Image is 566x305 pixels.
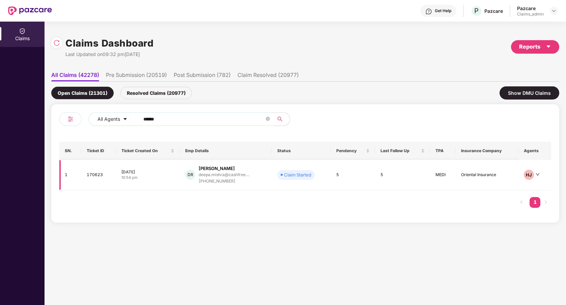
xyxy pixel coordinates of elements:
[544,200,548,204] span: right
[51,72,99,81] li: All Claims (42278)
[97,115,120,123] span: All Agents
[430,160,456,190] td: MEDI
[540,197,551,208] button: right
[121,175,175,181] div: 10:54 pm
[536,172,540,176] span: down
[425,8,432,15] img: svg+xml;base64,PHN2ZyBpZD0iSGVscC0zMngzMiIgeG1sbnM9Imh0dHA6Ly93d3cudzMub3JnLzIwMDAvc3ZnIiB3aWR0aD...
[121,148,170,154] span: Ticket Created On
[380,148,420,154] span: Last Follow Up
[65,51,153,58] div: Last Updated on 09:32 pm[DATE]
[51,87,114,99] div: Open Claims (21301)
[516,197,527,208] li: Previous Page
[120,87,192,99] div: Resolved Claims (20977)
[53,39,60,46] img: svg+xml;base64,PHN2ZyBpZD0iUmVsb2FkLTMyeDMyIiB4bWxucz0iaHR0cDovL3d3dy53My5vcmcvMjAwMC9zdmciIHdpZH...
[106,72,167,81] li: Pre Submission (20519)
[116,142,180,160] th: Ticket Created On
[519,200,523,204] span: left
[66,115,75,123] img: svg+xml;base64,PHN2ZyB4bWxucz0iaHR0cDovL3d3dy53My5vcmcvMjAwMC9zdmciIHdpZHRoPSIyNCIgaGVpZ2h0PSIyNC...
[516,197,527,208] button: left
[123,117,128,122] span: caret-down
[121,169,175,175] div: [DATE]
[199,165,235,172] div: [PERSON_NAME]
[500,86,559,100] div: Show DMU Claims
[474,7,479,15] span: P
[272,142,331,160] th: Status
[435,8,451,13] div: Get Help
[273,116,286,122] span: search
[273,112,290,126] button: search
[524,170,534,180] div: HJ
[517,5,544,11] div: Pazcare
[8,6,52,15] img: New Pazcare Logo
[59,160,81,190] td: 1
[530,197,540,207] a: 1
[546,44,551,49] span: caret-down
[519,43,551,51] div: Reports
[430,142,456,160] th: TPA
[65,36,153,51] h1: Claims Dashboard
[336,148,365,154] span: Pendency
[199,178,250,185] div: [PHONE_NUMBER]
[88,112,142,126] button: All Agentscaret-down
[517,11,544,17] div: Claims_admin
[81,160,116,190] td: 170623
[185,170,195,180] div: DR
[331,160,375,190] td: 5
[530,197,540,208] li: 1
[551,8,557,13] img: svg+xml;base64,PHN2ZyBpZD0iRHJvcGRvd24tMzJ4MzIiIHhtbG5zPSJodHRwOi8vd3d3LnczLm9yZy8yMDAwL3N2ZyIgd2...
[19,28,26,34] img: svg+xml;base64,PHN2ZyBpZD0iQ2xhaW0iIHhtbG5zPSJodHRwOi8vd3d3LnczLm9yZy8yMDAwL3N2ZyIgd2lkdGg9IjIwIi...
[199,172,250,177] div: deepa.mishra@cashfree....
[59,142,81,160] th: SN.
[266,117,270,121] span: close-circle
[174,72,231,81] li: Post Submission (782)
[284,171,311,178] div: Claim Started
[540,197,551,208] li: Next Page
[375,142,430,160] th: Last Follow Up
[484,8,503,14] div: Pazcare
[180,142,272,160] th: Emp Details
[518,142,551,160] th: Agents
[237,72,299,81] li: Claim Resolved (20977)
[331,142,375,160] th: Pendency
[375,160,430,190] td: 5
[81,142,116,160] th: Ticket ID
[266,116,270,122] span: close-circle
[456,160,518,190] td: Oriental Insurance
[456,142,518,160] th: Insurance Company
